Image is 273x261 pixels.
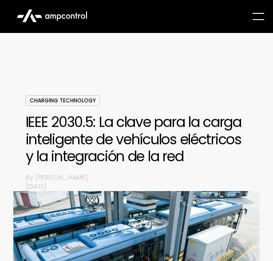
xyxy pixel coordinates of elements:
div: Charging Technology [26,95,100,106]
p: By [26,172,36,182]
div: menu [242,4,271,29]
h1: IEEE 2030.5: La clave para la carga inteligente de vehículos eléctricos y la integración de la red [26,114,248,165]
p: [DATE] [26,182,248,191]
p: [PERSON_NAME] [36,172,248,182]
